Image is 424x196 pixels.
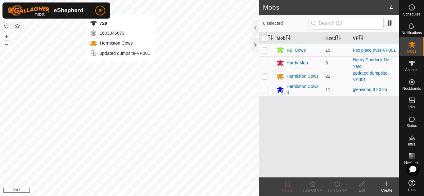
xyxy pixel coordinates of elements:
p-sorticon: Activate to sort [286,36,291,41]
span: Neckbands [402,87,421,90]
div: Hermiston Cows [286,73,318,80]
a: glenwood 8 20 25 [353,87,387,92]
button: – [3,41,10,48]
input: Search (S) [309,17,384,30]
div: Edit [350,188,374,193]
h2: Mobs [263,4,390,11]
span: 19 [326,48,331,53]
button: + [3,33,10,40]
div: Hardy Mob [286,60,308,66]
div: updated dumpsite-VP001 [90,50,150,57]
p-sorticon: Activate to sort [359,36,363,41]
th: VP [350,32,399,44]
span: Mobs [407,50,416,53]
span: Infra [408,142,415,146]
span: Schedules [403,12,420,16]
button: Reset Map [3,22,10,30]
div: 729 [90,20,150,27]
span: VPs [408,105,415,109]
div: Turn On VP [325,188,350,193]
span: Status [406,124,417,128]
button: Map Layers [14,23,21,30]
span: 3 [326,60,328,65]
div: Create [374,188,399,193]
div: Hermiston Cows II [286,83,320,96]
span: Hermiston Cows [98,41,133,46]
div: Turn Off VP [300,188,325,193]
a: Privacy Policy [105,188,129,194]
img: Gallagher Logo [7,5,85,16]
a: updated dumpsite-VP001 [353,71,389,82]
span: Delete [282,188,293,193]
span: Animals [405,68,418,72]
span: 22 [326,74,331,79]
p-sorticon: Activate to sort [268,36,273,41]
span: Notifications [402,31,422,35]
th: Head [323,32,350,44]
a: Help [399,177,424,194]
div: 1603346073 [90,29,150,37]
span: JP [98,7,103,14]
span: Heatmap [404,161,419,165]
a: Contact Us [136,188,154,194]
span: 0 selected [263,20,308,27]
span: Help [408,188,416,192]
div: Fall Cows [286,47,305,54]
a: Hardy Paddock No Yard [353,57,390,69]
span: 4 [390,3,393,12]
a: Fox place river-VP001 [353,48,396,53]
th: Mob [274,32,323,44]
span: 11 [326,87,331,92]
p-sorticon: Activate to sort [336,36,341,41]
